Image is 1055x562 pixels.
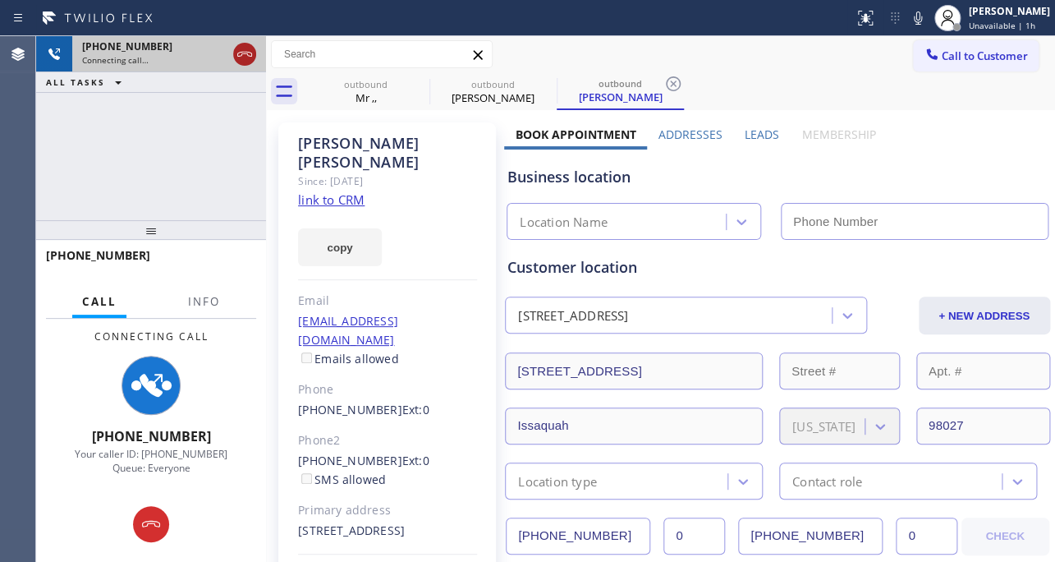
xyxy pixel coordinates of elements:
div: Contact role [792,472,862,491]
input: Ext. 2 [896,518,957,555]
span: Call [82,294,117,309]
div: [PERSON_NAME] [558,90,682,104]
div: ALAN THESENVITZ [431,73,555,110]
div: outbound [304,78,428,90]
div: [PERSON_NAME] [969,4,1050,18]
label: Addresses [658,127,722,142]
div: Customer location [507,256,1047,279]
div: Phone [298,380,477,399]
button: CHECK [961,518,1049,555]
button: copy [298,228,382,266]
label: Emails allowed [298,351,399,366]
label: Leads [745,127,779,142]
a: link to CRM [298,191,365,208]
div: Business location [507,166,1047,188]
button: Hang up [233,43,256,66]
div: [PERSON_NAME] [PERSON_NAME] [298,134,477,172]
span: ALL TASKS [46,76,105,88]
button: + NEW ADDRESS [919,297,1050,334]
input: City [505,408,763,445]
button: ALL TASKS [36,72,138,92]
div: [STREET_ADDRESS] [518,306,628,325]
input: Ext. [663,518,725,555]
input: Phone Number [781,203,1048,240]
div: Mr ,, [304,90,428,105]
div: [PERSON_NAME] [431,90,555,105]
button: Info [178,286,230,318]
button: Hang up [133,506,169,542]
span: Your caller ID: [PHONE_NUMBER] Queue: Everyone [75,447,227,475]
input: ZIP [916,408,1050,445]
div: [STREET_ADDRESS] [298,522,477,541]
div: Primary address [298,501,477,520]
span: [PHONE_NUMBER] [46,247,150,263]
input: Emails allowed [301,352,312,363]
a: [PHONE_NUMBER] [298,453,402,468]
div: ALAN THESENVITZ [558,73,682,108]
span: Info [188,294,220,309]
a: [EMAIL_ADDRESS][DOMAIN_NAME] [298,313,398,348]
button: Mute [906,7,929,30]
span: Call to Customer [942,48,1028,63]
div: Location Name [520,213,608,232]
span: [PHONE_NUMBER] [82,39,172,53]
div: Phone2 [298,431,477,450]
span: [PHONE_NUMBER] [92,427,211,445]
div: outbound [431,78,555,90]
div: Location type [518,472,597,491]
input: Search [272,41,492,67]
input: Street # [779,352,900,389]
span: Unavailable | 1h [969,20,1035,31]
button: Call [72,286,126,318]
input: Phone Number [506,518,650,555]
div: Mr ,, [304,73,428,110]
span: Connecting Call [94,329,209,343]
div: Email [298,292,477,311]
div: outbound [558,77,682,90]
input: SMS allowed [301,473,312,484]
label: SMS allowed [298,472,386,487]
input: Address [505,352,763,389]
input: Phone Number 2 [738,518,883,555]
button: Call to Customer [913,40,1039,71]
span: Connecting call… [82,54,149,66]
label: Book Appointment [516,127,636,142]
span: Ext: 0 [402,453,429,468]
span: Ext: 0 [402,402,429,417]
input: Apt. # [916,352,1050,389]
a: [PHONE_NUMBER] [298,402,402,417]
div: Since: [DATE] [298,172,477,191]
label: Membership [801,127,875,142]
